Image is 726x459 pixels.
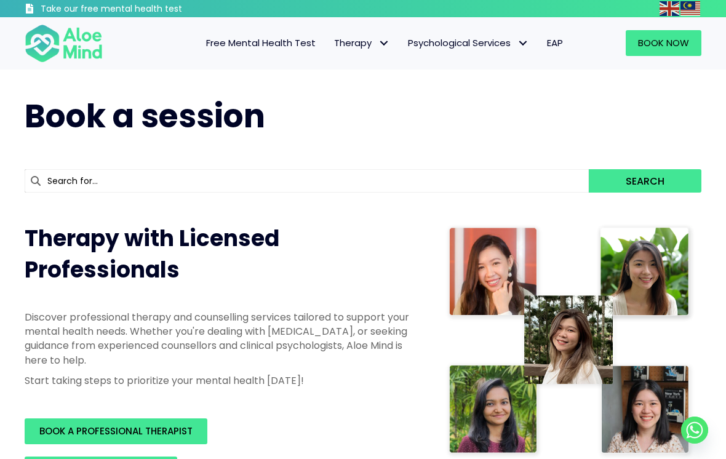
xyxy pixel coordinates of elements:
span: Book a session [25,94,265,138]
a: English [660,1,680,15]
span: Therapy: submenu [375,34,393,52]
a: Psychological ServicesPsychological Services: submenu [399,30,538,56]
img: en [660,1,679,16]
input: Search for... [25,169,589,193]
span: Therapy [334,36,389,49]
span: Book Now [638,36,689,49]
span: Therapy with Licensed Professionals [25,223,279,285]
a: BOOK A PROFESSIONAL THERAPIST [25,418,207,444]
span: Psychological Services [408,36,529,49]
button: Search [589,169,701,193]
a: TherapyTherapy: submenu [325,30,399,56]
a: Book Now [626,30,701,56]
a: Whatsapp [681,417,708,444]
span: Psychological Services: submenu [514,34,532,52]
span: BOOK A PROFESSIONAL THERAPIST [39,425,193,437]
span: Free Mental Health Test [206,36,316,49]
span: EAP [547,36,563,49]
img: Aloe mind Logo [25,23,103,63]
a: Malay [680,1,701,15]
a: Free Mental Health Test [197,30,325,56]
p: Discover professional therapy and counselling services tailored to support your mental health nee... [25,310,421,367]
img: ms [680,1,700,16]
a: Take our free mental health test [25,3,236,17]
h3: Take our free mental health test [41,3,236,15]
p: Start taking steps to prioritize your mental health [DATE]! [25,373,421,388]
a: EAP [538,30,572,56]
nav: Menu [115,30,572,56]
